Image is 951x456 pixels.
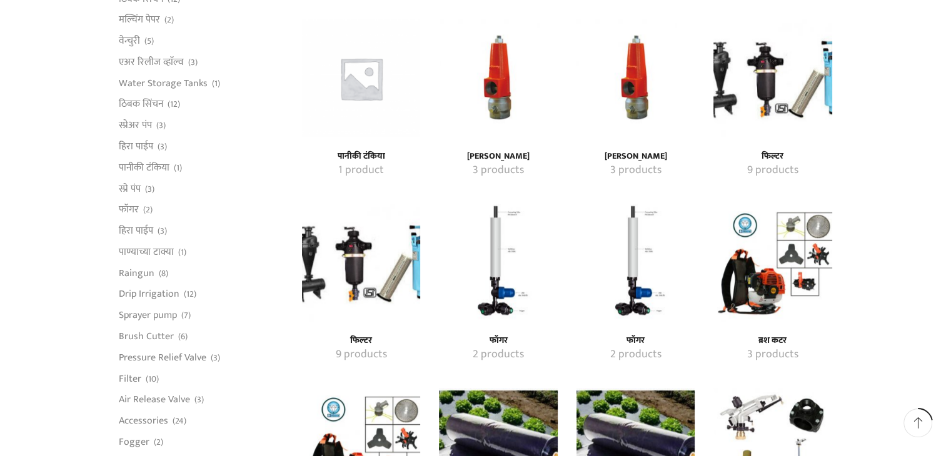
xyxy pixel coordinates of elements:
a: Visit product category फिल्टर [316,347,406,363]
span: (5) [144,35,154,47]
span: (1) [174,162,182,174]
a: Visit product category प्रेशर रिलीफ व्हाॅल्व [576,19,695,137]
h4: फिल्टर [727,151,818,162]
a: ठिबक सिंचन [119,94,163,115]
a: वेन्चुरी [119,30,140,51]
a: Visit product category ब्रश कटर [727,347,818,363]
a: Fogger [119,431,149,452]
a: Accessories [119,410,168,431]
a: हिरा पाईप [119,136,153,157]
a: Visit product category प्रेशर रिलीफ व्हाॅल्व [453,151,543,162]
h4: [PERSON_NAME] [590,151,681,162]
a: एअर रिलीज व्हाॅल्व [119,51,184,72]
h4: फॉगर [590,335,681,346]
a: फॉगर [119,199,139,221]
a: Drip Irrigation [119,284,179,305]
a: Visit product category पानीकी टंकिया [316,151,406,162]
span: (3) [194,394,204,406]
a: Visit product category पानीकी टंकिया [302,19,420,137]
span: (12) [184,288,196,300]
a: Visit product category ब्रश कटर [727,335,818,346]
a: Sprayer pump [119,305,177,326]
img: प्रेशर रिलीफ व्हाॅल्व [576,19,695,137]
span: (1) [178,246,186,259]
img: पानीकी टंकिया [302,19,420,137]
span: (3) [158,225,167,237]
mark: 3 products [473,162,524,179]
a: Visit product category फिल्टर [727,162,818,179]
a: Visit product category प्रेशर रिलीफ व्हाॅल्व [590,162,681,179]
span: (8) [159,267,168,279]
mark: 1 product [338,162,384,179]
a: Visit product category फिल्टर [727,151,818,162]
a: Visit product category फॉगर [590,347,681,363]
a: मल्चिंग पेपर [119,9,160,31]
a: Visit product category फिल्टर [302,204,420,322]
mark: 9 products [747,162,798,179]
span: (2) [143,204,153,216]
a: Visit product category फिल्टर [713,19,832,137]
img: ब्रश कटर [713,204,832,322]
mark: 3 products [610,162,661,179]
span: (7) [181,309,191,322]
span: (3) [156,119,166,132]
a: Visit product category ब्रश कटर [713,204,832,322]
a: Pressure Relief Valve [119,347,206,368]
a: Water Storage Tanks [119,72,208,94]
h4: [PERSON_NAME] [453,151,543,162]
img: फॉगर [576,204,695,322]
span: (10) [146,372,159,385]
a: Brush Cutter [119,325,174,347]
h4: फिल्टर [316,335,406,346]
h4: ब्रश कटर [727,335,818,346]
span: (3) [158,141,167,153]
a: पानीकी टंकिया [119,157,169,178]
span: (3) [211,352,220,364]
a: Visit product category फॉगर [453,335,543,346]
a: Visit product category प्रेशर रिलीफ व्हाॅल्व [453,162,543,179]
mark: 2 products [610,347,661,363]
h4: फॉगर [453,335,543,346]
a: Visit product category प्रेशर रिलीफ व्हाॅल्व [439,19,557,137]
a: स्प्रेअर पंप [119,115,152,136]
span: (1) [212,77,220,89]
img: फिल्टर [302,204,420,322]
span: (2) [164,14,174,26]
a: Visit product category फिल्टर [316,335,406,346]
mark: 9 products [336,347,387,363]
span: (2) [154,436,163,449]
a: Visit product category फॉगर [590,335,681,346]
img: फॉगर [439,204,557,322]
span: (24) [173,415,186,427]
a: स्प्रे पंप [119,178,141,199]
a: Visit product category प्रेशर रिलीफ व्हाॅल्व [590,151,681,162]
a: हिरा पाईप [119,220,153,241]
img: प्रेशर रिलीफ व्हाॅल्व [439,19,557,137]
span: (3) [145,182,154,195]
a: Filter [119,368,141,389]
a: Visit product category फॉगर [439,204,557,322]
span: (12) [168,98,180,111]
h4: पानीकी टंकिया [316,151,406,162]
img: फिल्टर [713,19,832,137]
a: Visit product category पानीकी टंकिया [316,162,406,179]
span: (6) [178,330,188,343]
a: Air Release Valve [119,389,190,410]
mark: 2 products [473,347,524,363]
a: Visit product category फॉगर [576,204,695,322]
a: Raingun [119,262,154,284]
mark: 3 products [747,347,798,363]
span: (3) [188,56,198,69]
a: पाण्याच्या टाक्या [119,241,174,262]
a: Visit product category फॉगर [453,347,543,363]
